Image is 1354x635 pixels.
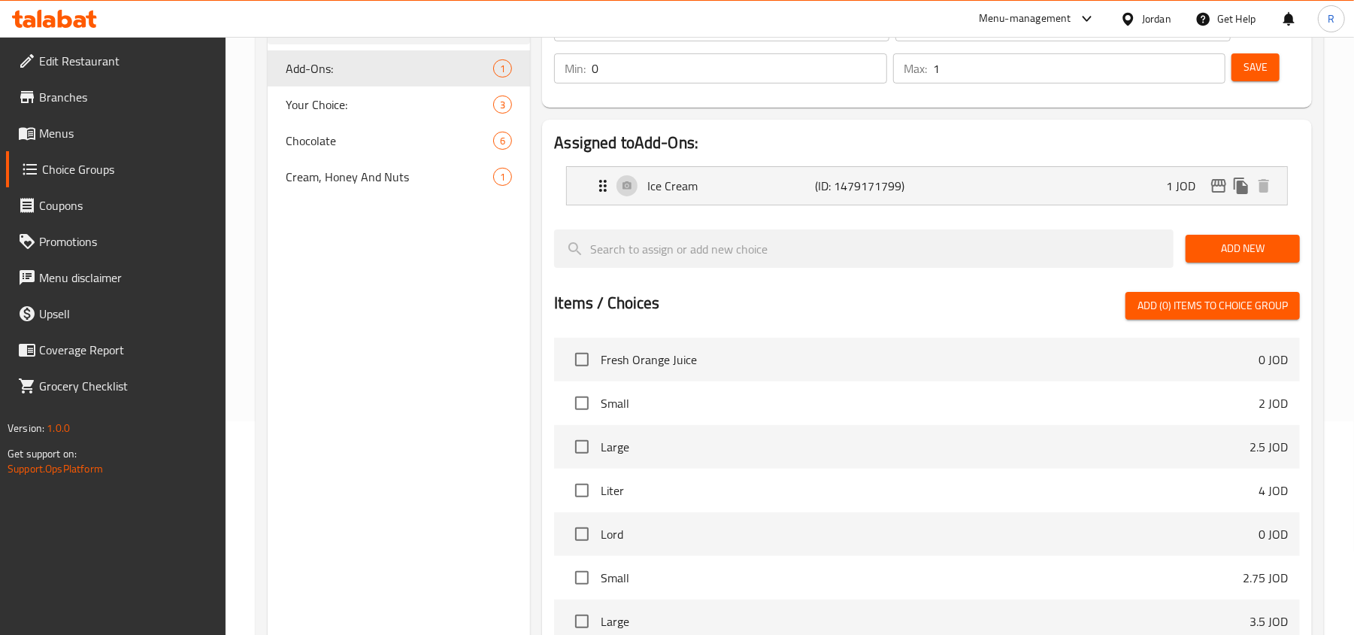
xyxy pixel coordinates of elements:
[1198,239,1288,258] span: Add New
[268,159,530,195] div: Cream, Honey And Nuts1
[8,459,103,479] a: Support.OpsPlatform
[1259,525,1288,543] p: 0 JOD
[1231,53,1280,81] button: Save
[494,62,511,76] span: 1
[1243,58,1268,77] span: Save
[6,43,226,79] a: Edit Restaurant
[566,344,598,375] span: Select choice
[39,269,214,287] span: Menu disclaimer
[554,229,1174,268] input: search
[6,223,226,260] a: Promotions
[6,187,226,223] a: Coupons
[39,52,214,70] span: Edit Restaurant
[6,79,226,115] a: Branches
[494,98,511,112] span: 3
[268,87,530,123] div: Your Choice:3
[286,132,493,150] span: Chocolate
[566,562,598,594] span: Select choice
[39,341,214,359] span: Coverage Report
[6,260,226,296] a: Menu disclaimer
[6,332,226,368] a: Coverage Report
[1186,235,1300,263] button: Add New
[39,377,214,395] span: Grocery Checklist
[39,88,214,106] span: Branches
[904,59,927,77] p: Max:
[566,518,598,550] span: Select choice
[39,305,214,323] span: Upsell
[979,10,1071,28] div: Menu-management
[286,59,493,77] span: Add-Ons:
[8,444,77,463] span: Get support on:
[286,168,493,186] span: Cream, Honey And Nuts
[1243,569,1288,587] p: 2.75 JOD
[494,134,511,148] span: 6
[42,160,214,178] span: Choice Groups
[1328,11,1334,27] span: R
[601,482,1259,500] span: Liter
[601,351,1259,369] span: Fresh Orange Juice
[6,296,226,332] a: Upsell
[268,50,530,87] div: Add-Ons:1
[6,115,226,151] a: Menus
[1259,394,1288,412] p: 2 JOD
[1137,296,1288,315] span: Add (0) items to choice group
[1259,351,1288,369] p: 0 JOD
[39,232,214,251] span: Promotions
[566,475,598,506] span: Select choice
[1259,482,1288,500] p: 4 JOD
[39,196,214,214] span: Coupons
[1249,612,1288,630] p: 3.5 JOD
[39,124,214,142] span: Menus
[493,59,512,77] div: Choices
[554,132,1300,154] h2: Assigned to Add-Ons:
[647,177,815,195] p: Ice Cream
[1125,292,1300,320] button: Add (0) items to choice group
[601,569,1243,587] span: Small
[286,96,493,114] span: Your Choice:
[601,525,1259,543] span: Lord
[47,418,70,438] span: 1.0.0
[565,59,586,77] p: Min:
[1253,175,1275,197] button: delete
[493,168,512,186] div: Choices
[494,170,511,184] span: 1
[816,177,928,195] p: (ID: 1479171799)
[8,418,44,438] span: Version:
[601,394,1259,412] span: Small
[493,96,512,114] div: Choices
[493,132,512,150] div: Choices
[601,612,1249,630] span: Large
[554,292,659,314] h2: Items / Choices
[1249,438,1288,456] p: 2.5 JOD
[566,387,598,419] span: Select choice
[1142,11,1171,27] div: Jordan
[554,160,1300,211] li: Expand
[1207,175,1230,197] button: edit
[6,151,226,187] a: Choice Groups
[567,167,1287,205] div: Expand
[6,368,226,404] a: Grocery Checklist
[1166,177,1207,195] p: 1 JOD
[566,431,598,463] span: Select choice
[268,123,530,159] div: Chocolate6
[1230,175,1253,197] button: duplicate
[601,438,1249,456] span: Large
